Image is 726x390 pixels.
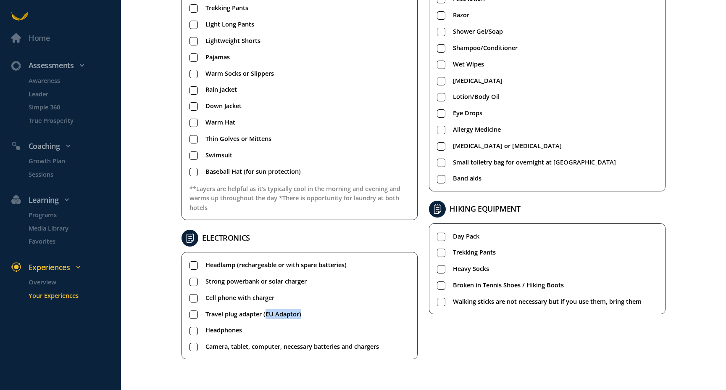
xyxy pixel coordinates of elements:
[29,76,119,85] p: Awareness
[205,52,230,62] span: Pajamas
[453,10,469,20] span: Razor
[6,140,125,152] div: Coaching
[17,102,121,112] a: Simple 360
[29,223,119,233] p: Media Library
[17,115,121,125] a: True Prosperity
[453,59,484,69] span: Wet Wipes
[205,260,347,270] span: Headlamp (rechargeable or with spare batteries)
[205,85,237,94] span: Rain Jacket
[17,223,121,233] a: Media Library
[17,156,121,166] a: Growth Plan
[453,280,564,290] span: Broken in Tennis Shoes / Hiking Boots
[189,184,410,212] div: **Layers are helpful as it’s typically cool in the morning and evening and warms up throughout th...
[205,134,271,143] span: Thin Golves or Mittens
[205,167,301,176] span: Baseball Hat (for sun protection)
[29,236,119,246] p: Favorites
[453,27,503,36] span: Shower Gel/Soap
[453,297,642,306] span: Walking sticks are not necessary but if you use them, bring them
[17,277,121,287] a: Overview
[17,76,121,85] a: Awareness
[17,290,121,300] a: Your Experiences
[17,210,121,220] a: Programs
[205,19,254,29] span: Light Long Pants
[453,157,616,167] span: Small toiletry bag for overnight at [GEOGRAPHIC_DATA]
[29,290,119,300] p: Your Experiences
[453,108,482,118] span: Eye Drops
[17,89,121,98] a: Leader
[205,293,274,302] span: Cell phone with charger
[205,276,307,286] span: Strong powerbank or solar charger
[205,117,235,127] span: Warm Hat
[29,169,119,179] p: Sessions
[453,264,489,273] span: Heavy Socks
[29,115,119,125] p: True Prosperity
[205,325,242,335] span: Headphones
[205,3,248,13] span: Trekking Pants
[29,32,50,44] div: Home
[450,203,520,215] h2: HIKING EQUIPMENT
[205,309,301,319] span: Travel plug adapter (EU Adaptor)
[205,36,260,45] span: Lightweight Shorts
[29,89,119,98] p: Leader
[29,156,119,166] p: Growth Plan
[453,92,500,101] span: Lotion/Body Oil
[205,150,232,160] span: Swimsuit
[17,169,121,179] a: Sessions
[6,261,125,273] div: Experiences
[453,231,479,241] span: Day Pack
[6,194,125,206] div: Learning
[205,342,379,351] span: Camera, tablet, computer, necessary batteries and chargers
[453,43,518,53] span: Shampoo/Conditioner
[6,59,125,72] div: Assessments
[29,210,119,220] p: Programs
[205,69,274,78] span: Warm Socks or Slippers
[205,101,242,111] span: Down Jacket
[453,173,481,183] span: Band aids
[202,232,250,244] h2: ELECTRONICS
[453,247,496,257] span: Trekking Pants
[29,102,119,112] p: Simple 360
[29,277,119,287] p: Overview
[453,76,502,85] span: [MEDICAL_DATA]
[17,236,121,246] a: Favorites
[453,125,501,134] span: Allergy Medicine
[453,141,562,151] span: [MEDICAL_DATA] or [MEDICAL_DATA]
